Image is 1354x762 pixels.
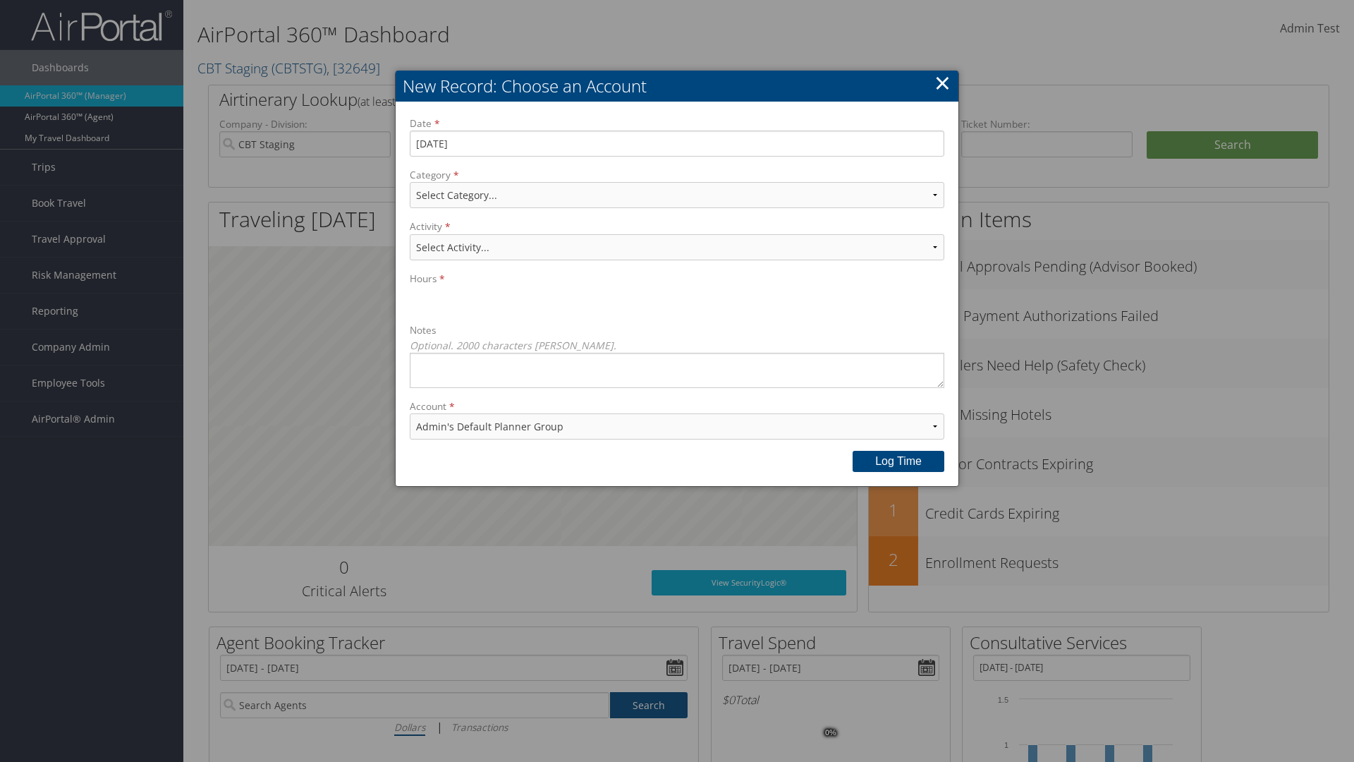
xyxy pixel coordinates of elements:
[410,413,944,440] select: Account
[410,353,944,388] textarea: NotesOptional. 2000 characters [PERSON_NAME].
[410,399,944,451] label: Account
[853,451,944,472] button: Log time
[410,338,944,353] label: Optional. 2000 characters [PERSON_NAME].
[396,71,958,102] h2: New Record: Choose an Account
[410,234,944,260] select: Activity
[410,131,944,157] input: Date
[410,168,944,219] label: Category
[410,116,944,157] label: Date
[410,219,944,271] label: Activity
[410,323,944,387] label: Notes
[934,68,951,97] a: ×
[410,272,944,312] label: Hours
[410,182,944,208] select: Category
